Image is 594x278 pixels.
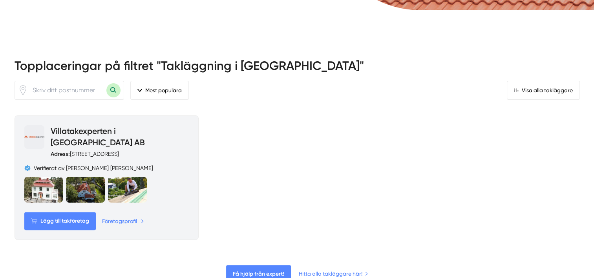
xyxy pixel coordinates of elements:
span: filter-section [130,81,189,100]
svg: Pin / Karta [18,85,28,95]
a: Hitta alla takläggare här! [299,269,368,278]
span: Klicka för att använda din position. [18,85,28,95]
button: Sök med postnummer [106,83,121,97]
a: Företagsprofil [102,217,144,225]
img: Takläggare lägger underlagspapp på villa i Stockholm [108,177,147,203]
img: Företagsbild på Villatakexperten i Sverige AB – Ett takföretag i Bålsta 2022 [24,177,63,203]
img: Rött tegeltak på villa i Stockholm [66,177,105,203]
button: Mest populära [130,81,189,100]
strong: Adress: [51,150,70,157]
img: Villatakexperten i Sverige AB logotyp [24,135,44,138]
a: Villatakexperten i [GEOGRAPHIC_DATA] AB [51,126,145,147]
: Lägg till takföretag [24,212,96,230]
div: [STREET_ADDRESS] [51,150,119,158]
a: Visa alla takläggare [507,81,580,100]
input: Skriv ditt postnummer [28,81,106,99]
span: Verifierat av [PERSON_NAME] [PERSON_NAME] [34,164,153,172]
h2: Topplaceringar på filtret "Takläggning i [GEOGRAPHIC_DATA]" [15,57,580,80]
